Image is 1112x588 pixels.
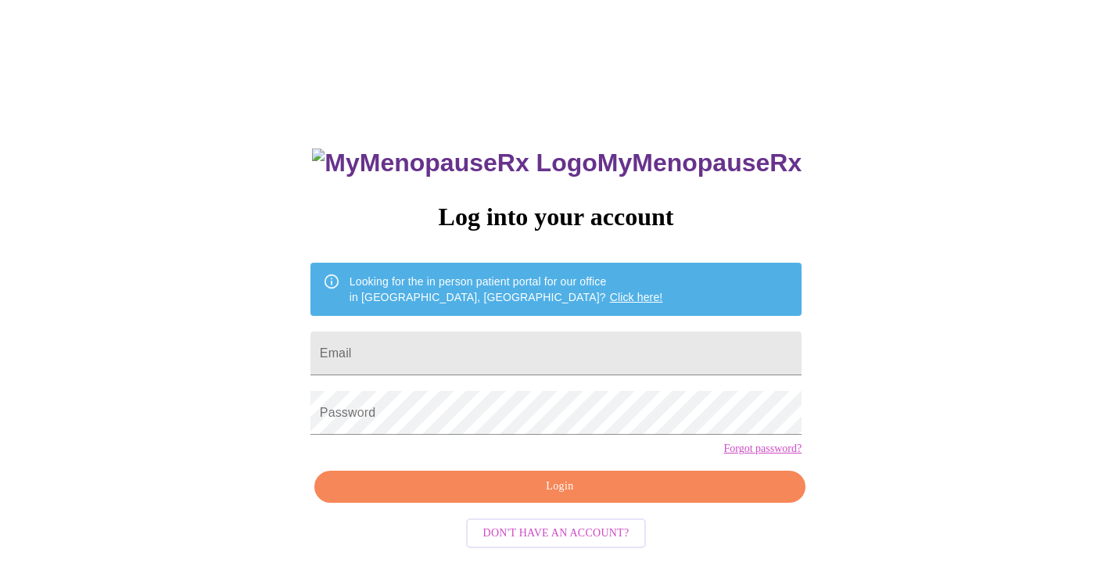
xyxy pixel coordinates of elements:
[462,525,651,539] a: Don't have an account?
[350,267,663,311] div: Looking for the in person patient portal for our office in [GEOGRAPHIC_DATA], [GEOGRAPHIC_DATA]?
[466,518,647,549] button: Don't have an account?
[314,471,805,503] button: Login
[610,291,663,303] a: Click here!
[723,443,802,455] a: Forgot password?
[483,524,630,543] span: Don't have an account?
[332,477,787,497] span: Login
[312,149,597,177] img: MyMenopauseRx Logo
[312,149,802,177] h3: MyMenopauseRx
[310,203,802,231] h3: Log into your account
